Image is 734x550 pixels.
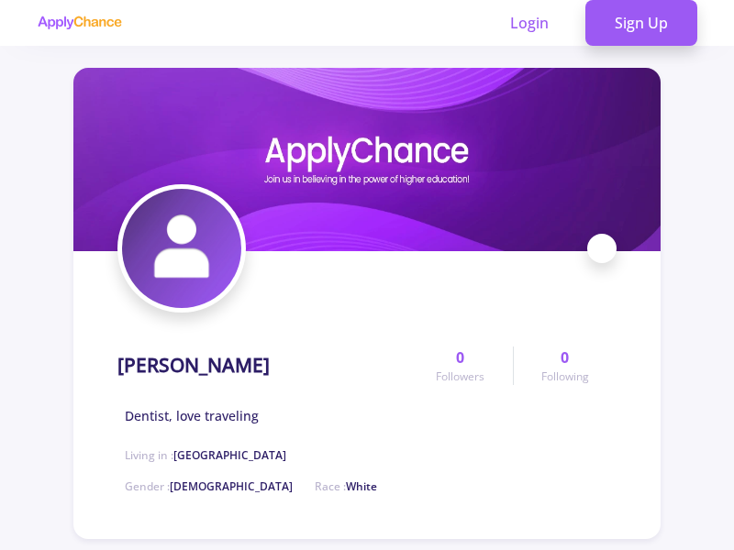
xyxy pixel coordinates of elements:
span: Living in : [125,447,286,463]
span: Followers [436,368,484,385]
span: White [346,478,377,494]
img: Atefa Hosseiniavatar [122,189,241,308]
img: applychance logo text only [37,16,122,30]
a: 0Followers [408,346,512,385]
img: Atefa Hosseinicover image [73,68,661,251]
span: Dentist, love traveling [125,406,259,425]
h1: [PERSON_NAME] [117,354,270,377]
span: 0 [561,346,569,368]
span: Race : [315,478,377,494]
span: [DEMOGRAPHIC_DATA] [170,478,293,494]
span: Gender : [125,478,293,494]
a: 0Following [513,346,617,385]
span: Following [541,368,589,385]
span: [GEOGRAPHIC_DATA] [173,447,286,463]
span: 0 [456,346,464,368]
